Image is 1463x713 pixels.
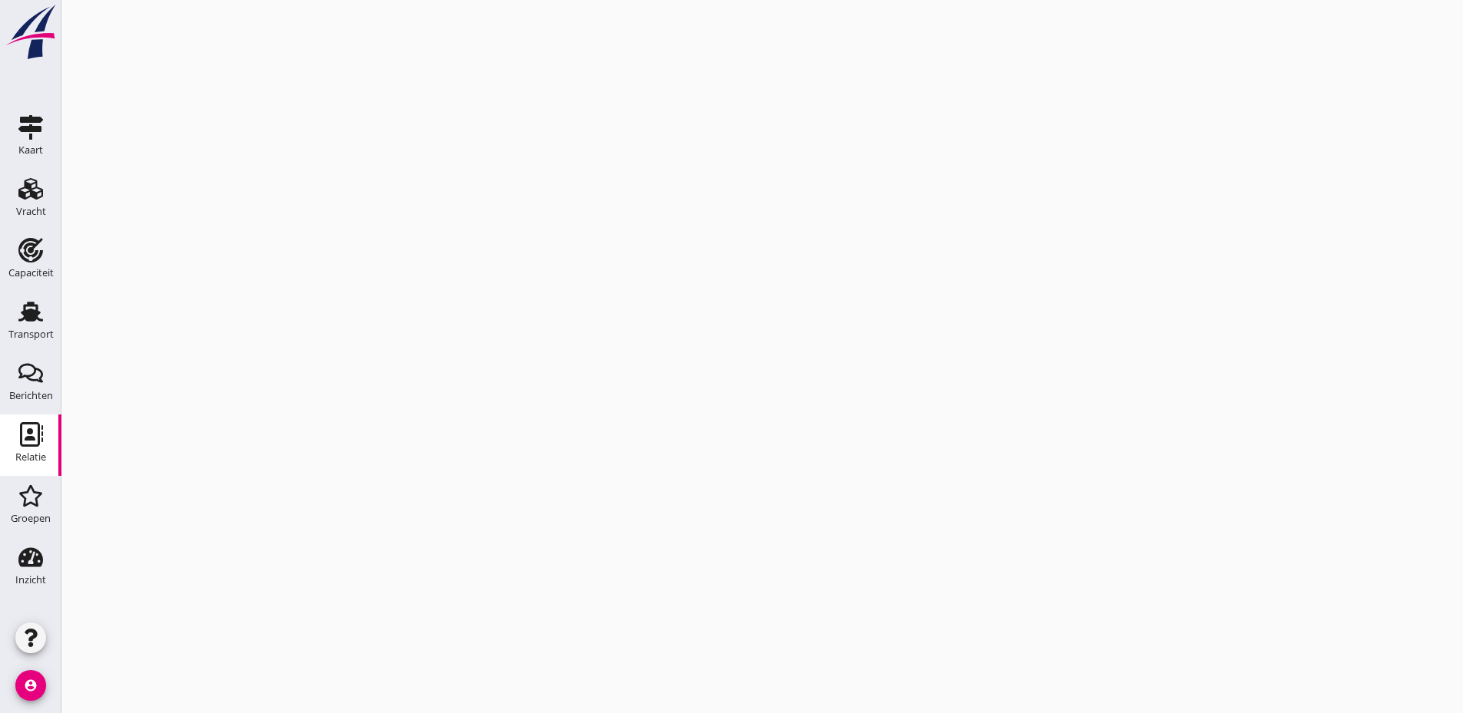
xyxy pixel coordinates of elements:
div: Vracht [16,206,46,216]
div: Inzicht [15,575,46,585]
div: Groepen [11,513,51,523]
div: Kaart [18,145,43,155]
i: account_circle [15,670,46,701]
div: Capaciteit [8,268,54,278]
div: Transport [8,329,54,339]
img: logo-small.a267ee39.svg [3,4,58,61]
div: Relatie [15,452,46,462]
div: Berichten [9,391,53,401]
